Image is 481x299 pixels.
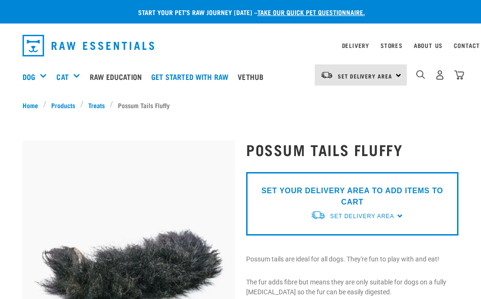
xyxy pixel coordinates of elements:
a: Stores [380,44,403,47]
p: The fur adds fibre but means they are only suitable for dogs on a fully [MEDICAL_DATA] so the fur... [246,277,458,297]
img: home-icon@2x.png [454,70,464,80]
a: Dog [23,71,35,82]
a: take our quick pet questionnaire. [257,10,365,14]
p: SET YOUR DELIVERY AREA TO ADD ITEMS TO CART [253,185,451,208]
nav: dropdown navigation [15,31,466,60]
img: home-icon-1@2x.png [416,70,425,79]
span: Set Delivery Area [338,74,392,78]
a: Home [23,100,43,110]
img: user.png [435,70,445,80]
a: About Us [414,44,442,47]
a: Cat [56,71,68,82]
h1: Possum Tails Fluffy [246,141,458,158]
a: Delivery [342,44,369,47]
p: Possum tails are ideal for all dogs. They're fun to play with and eat! [246,254,458,264]
img: van-moving.png [310,210,326,220]
a: Vethub [235,58,271,95]
a: Contact [454,44,480,47]
a: Products [47,100,80,110]
nav: breadcrumbs [23,100,458,110]
a: Treats [84,100,110,110]
span: Set Delivery Area [330,213,394,220]
img: van-moving.png [320,71,333,79]
a: Get started with Raw [149,58,235,95]
a: Raw Education [87,58,149,95]
img: Raw Essentials Logo [23,35,154,56]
